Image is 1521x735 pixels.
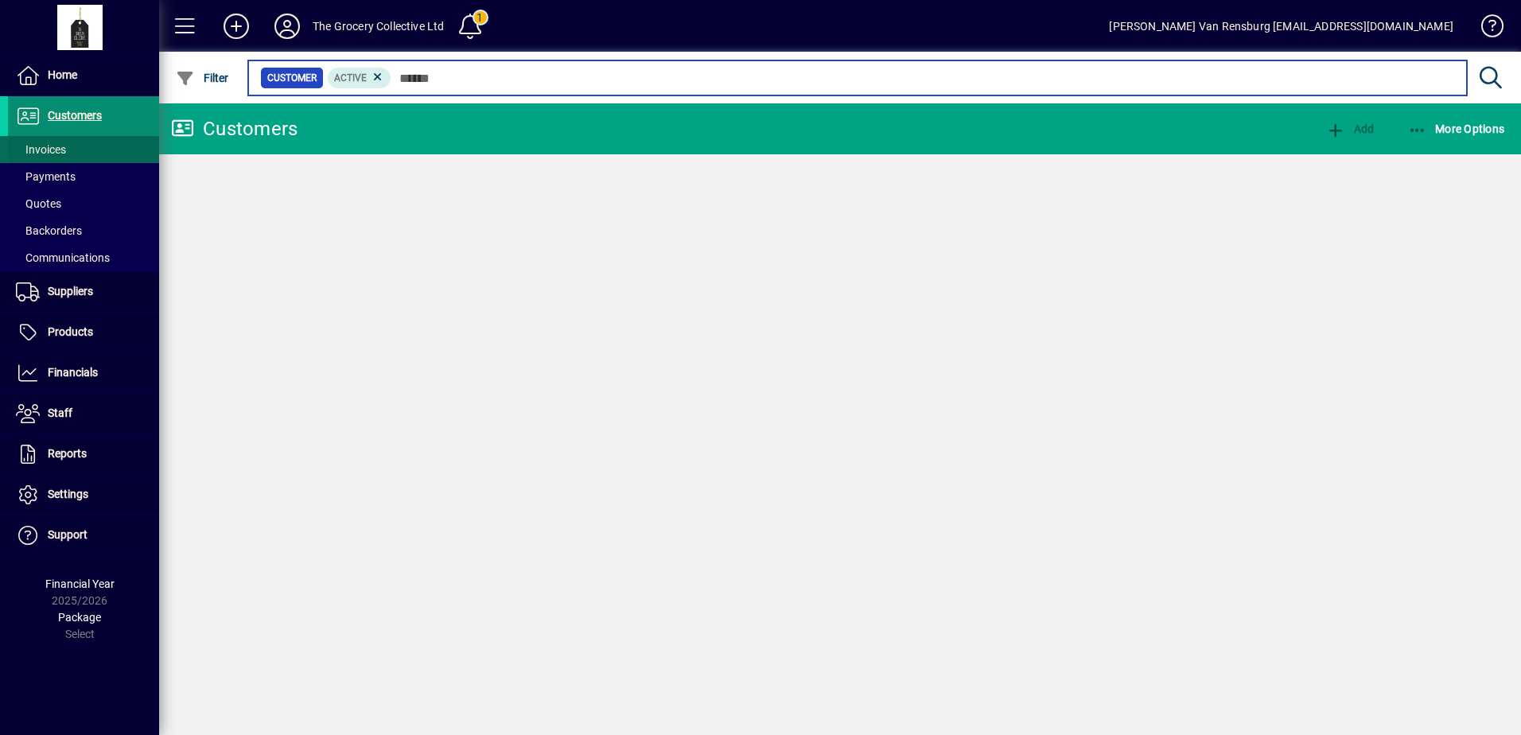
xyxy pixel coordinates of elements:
a: Staff [8,394,159,434]
span: Support [48,528,88,541]
button: Add [1322,115,1378,143]
a: Settings [8,475,159,515]
button: More Options [1404,115,1509,143]
span: Settings [48,488,88,500]
span: Home [48,68,77,81]
span: Filter [176,72,229,84]
span: Suppliers [48,285,93,297]
mat-chip: Activation Status: Active [328,68,391,88]
a: Payments [8,163,159,190]
span: Active [334,72,367,84]
span: Backorders [16,224,82,237]
a: Home [8,56,159,95]
span: Package [58,611,101,624]
span: Financials [48,366,98,379]
span: Communications [16,251,110,264]
a: Communications [8,244,159,271]
span: Reports [48,447,87,460]
a: Knowledge Base [1469,3,1501,55]
span: More Options [1408,122,1505,135]
a: Quotes [8,190,159,217]
span: Products [48,325,93,338]
a: Products [8,313,159,352]
div: The Grocery Collective Ltd [313,14,445,39]
a: Backorders [8,217,159,244]
span: Quotes [16,197,61,210]
span: Invoices [16,143,66,156]
a: Financials [8,353,159,393]
span: Payments [16,170,76,183]
a: Support [8,515,159,555]
a: Suppliers [8,272,159,312]
button: Filter [172,64,233,92]
span: Staff [48,406,72,419]
span: Financial Year [45,577,115,590]
button: Profile [262,12,313,41]
div: Customers [171,116,298,142]
a: Invoices [8,136,159,163]
div: [PERSON_NAME] Van Rensburg [EMAIL_ADDRESS][DOMAIN_NAME] [1109,14,1453,39]
span: Add [1326,122,1374,135]
span: Customers [48,109,102,122]
button: Add [211,12,262,41]
a: Reports [8,434,159,474]
span: Customer [267,70,317,86]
